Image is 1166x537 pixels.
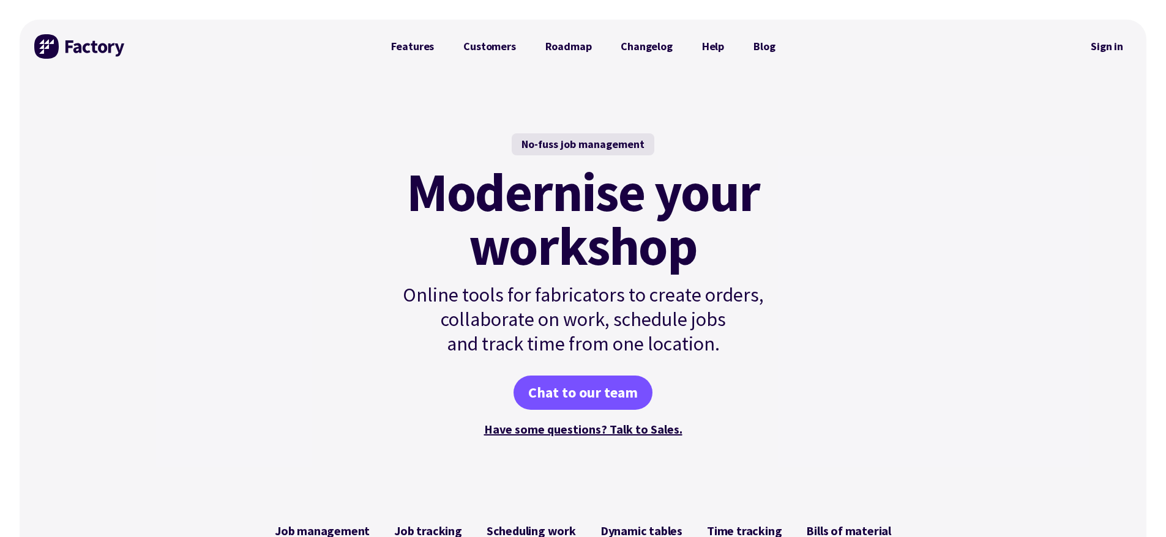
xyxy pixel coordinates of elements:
p: Online tools for fabricators to create orders, collaborate on work, schedule jobs and track time ... [376,283,790,356]
a: Blog [739,34,790,59]
img: Factory [34,34,126,59]
a: Customers [449,34,530,59]
a: Changelog [606,34,687,59]
a: Features [376,34,449,59]
a: Roadmap [531,34,607,59]
a: Have some questions? Talk to Sales. [484,421,682,437]
a: Help [687,34,739,59]
nav: Primary Navigation [376,34,790,59]
a: Sign in [1082,32,1132,61]
mark: Modernise your workshop [406,165,760,273]
div: No-fuss job management [512,133,654,155]
nav: Secondary Navigation [1082,32,1132,61]
a: Chat to our team [514,376,652,410]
